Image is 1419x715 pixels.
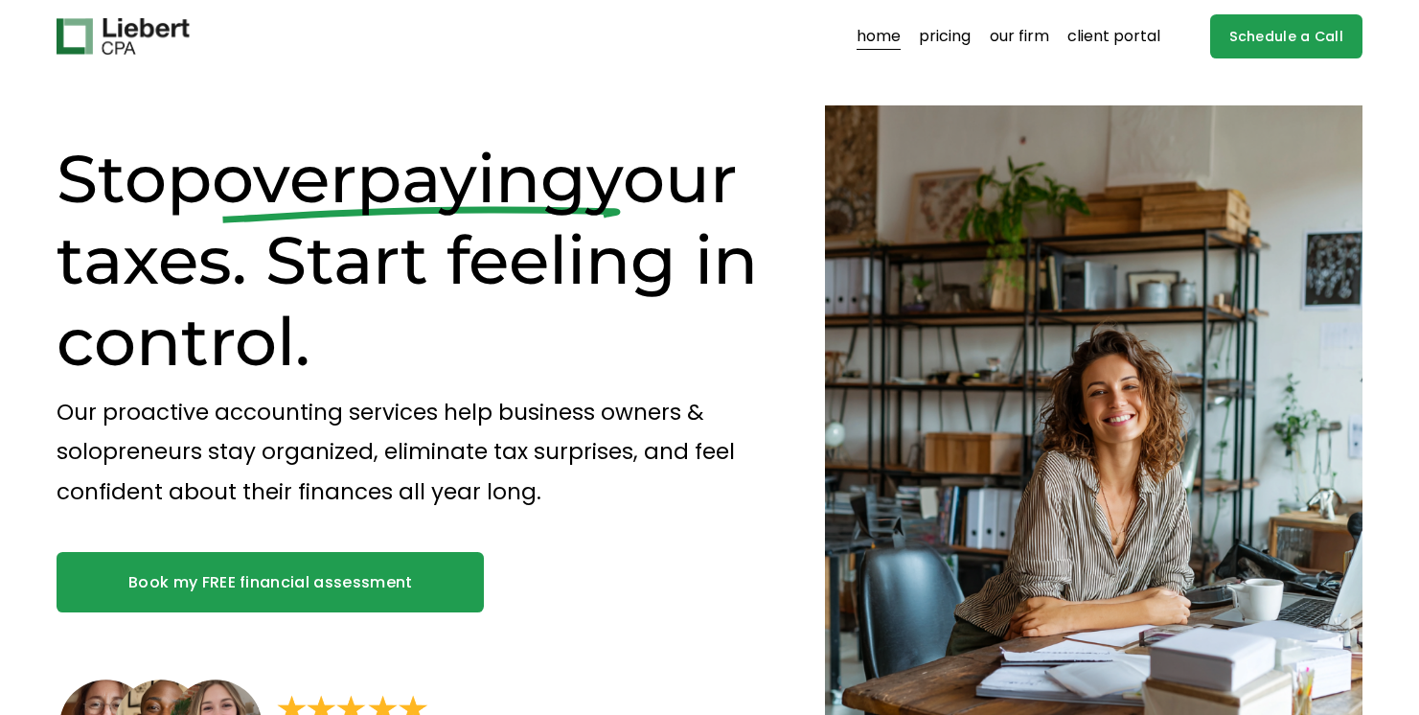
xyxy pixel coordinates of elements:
p: Our proactive accounting services help business owners & solopreneurs stay organized, eliminate t... [57,393,759,513]
a: Book my FREE financial assessment [57,552,484,612]
span: overpaying [212,138,586,219]
a: client portal [1067,21,1160,52]
a: home [857,21,901,52]
a: pricing [919,21,971,52]
a: Schedule a Call [1210,14,1362,59]
h1: Stop your taxes. Start feeling in control. [57,138,759,383]
img: Liebert CPA [57,18,189,55]
a: our firm [990,21,1049,52]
